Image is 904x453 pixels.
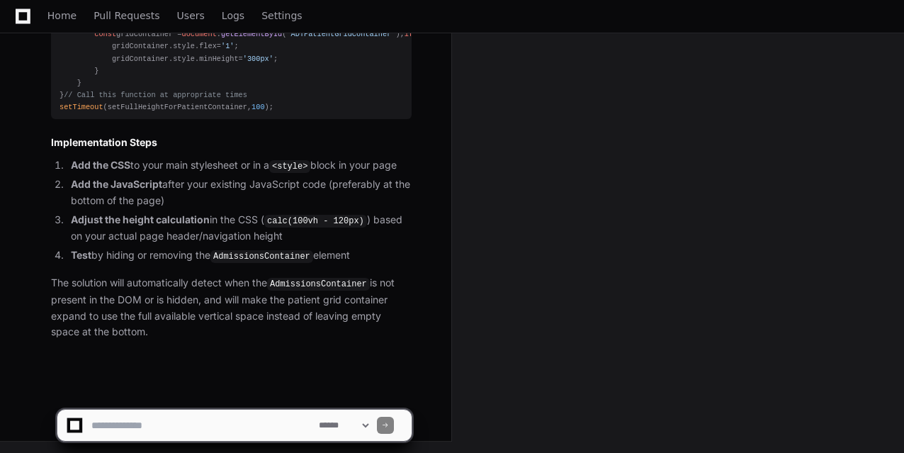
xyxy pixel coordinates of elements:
[71,213,210,225] strong: Adjust the height calculation
[47,11,77,20] span: Home
[71,249,91,261] strong: Test
[60,103,103,111] span: setTimeout
[221,42,234,50] span: '1'
[177,11,205,20] span: Users
[405,30,413,38] span: if
[182,30,217,38] span: document
[286,30,395,38] span: 'ADTPatientGridContainer'
[51,275,412,340] p: The solution will automatically detect when the is not present in the DOM or is hidden, and will ...
[243,55,273,63] span: '300px'
[94,30,116,38] span: const
[67,177,412,209] li: after your existing JavaScript code (preferably at the bottom of the page)
[199,42,217,50] span: flex
[264,215,367,228] code: calc(100vh - 120px)
[199,55,238,63] span: minHeight
[267,278,370,291] code: AdmissionsContainer
[71,159,130,171] strong: Add the CSS
[252,103,264,111] span: 100
[51,135,412,150] h2: Implementation Steps
[94,11,159,20] span: Pull Requests
[210,250,313,263] code: AdmissionsContainer
[71,178,162,190] strong: Add the JavaScript
[269,160,310,173] code: <style>
[173,42,195,50] span: style
[221,30,282,38] span: getElementById
[173,55,195,63] span: style
[67,212,412,245] li: in the CSS ( ) based on your actual page header/navigation height
[222,11,244,20] span: Logs
[261,11,302,20] span: Settings
[64,91,247,99] span: // Call this function at appropriate times
[67,157,412,174] li: to your main stylesheet or in a block in your page
[67,247,412,264] li: by hiding or removing the element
